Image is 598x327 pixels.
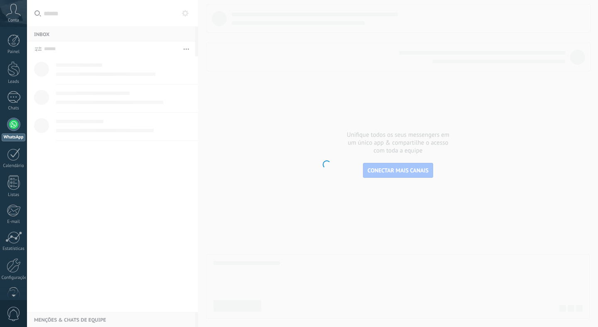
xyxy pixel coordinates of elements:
span: Conta [8,18,19,23]
div: Painel [2,49,26,55]
div: Chats [2,106,26,111]
div: Listas [2,192,26,198]
div: Configurações [2,275,26,281]
div: Calendário [2,163,26,169]
div: Leads [2,79,26,85]
div: Estatísticas [2,246,26,252]
div: E-mail [2,219,26,225]
div: WhatsApp [2,133,25,141]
